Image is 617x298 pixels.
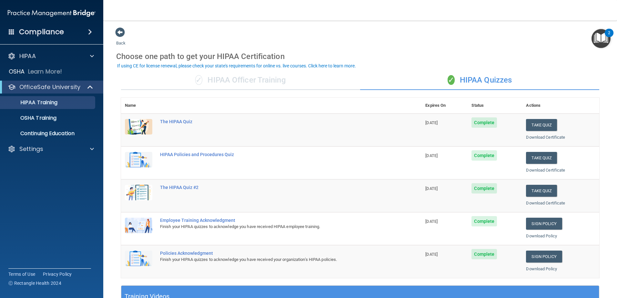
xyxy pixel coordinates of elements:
th: Status [468,98,522,114]
th: Expires On [421,98,468,114]
span: [DATE] [425,153,438,158]
a: HIPAA [8,52,94,60]
button: If using CE for license renewal, please check your state's requirements for online vs. live cours... [116,63,357,69]
p: Learn More! [28,68,62,75]
button: Take Quiz [526,119,557,131]
button: Open Resource Center, 2 new notifications [592,29,611,48]
a: Download Certificate [526,201,565,205]
span: ✓ [448,75,455,85]
div: Choose one path to get your HIPAA Certification [116,47,604,66]
p: HIPAA [19,52,36,60]
span: Complete [471,150,497,161]
span: Complete [471,183,497,194]
a: Sign Policy [526,218,562,230]
div: Employee Training Acknowledgment [160,218,389,223]
th: Actions [522,98,599,114]
a: Terms of Use [8,271,35,277]
div: If using CE for license renewal, please check your state's requirements for online vs. live cours... [117,64,356,68]
span: Ⓒ Rectangle Health 2024 [8,280,61,286]
div: HIPAA Officer Training [121,71,360,90]
th: Name [121,98,156,114]
a: Download Policy [526,233,557,238]
div: Finish your HIPAA quizzes to acknowledge you have received HIPAA employee training. [160,223,389,231]
div: HIPAA Policies and Procedures Quiz [160,152,389,157]
div: 2 [608,33,610,41]
div: The HIPAA Quiz [160,119,389,124]
a: OfficeSafe University [8,83,94,91]
a: Settings [8,145,94,153]
div: HIPAA Quizzes [360,71,599,90]
a: Back [116,33,126,45]
span: Complete [471,117,497,128]
button: Take Quiz [526,152,557,164]
div: The HIPAA Quiz #2 [160,185,389,190]
p: HIPAA Training [4,99,57,106]
span: [DATE] [425,252,438,257]
img: PMB logo [8,7,96,20]
span: [DATE] [425,186,438,191]
iframe: Drift Widget Chat Controller [505,252,609,278]
p: Settings [19,145,43,153]
span: Complete [471,249,497,259]
span: ✓ [195,75,202,85]
p: OSHA [9,68,25,75]
button: Take Quiz [526,185,557,197]
a: Download Certificate [526,135,565,140]
span: Complete [471,216,497,226]
h4: Compliance [19,27,64,36]
p: OfficeSafe University [19,83,80,91]
p: Continuing Education [4,130,92,137]
a: Download Certificate [526,168,565,173]
p: OSHA Training [4,115,56,121]
div: Policies Acknowledgment [160,251,389,256]
span: [DATE] [425,120,438,125]
a: Privacy Policy [43,271,72,277]
a: Sign Policy [526,251,562,263]
div: Finish your HIPAA quizzes to acknowledge you have received your organization’s HIPAA policies. [160,256,389,263]
span: [DATE] [425,219,438,224]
